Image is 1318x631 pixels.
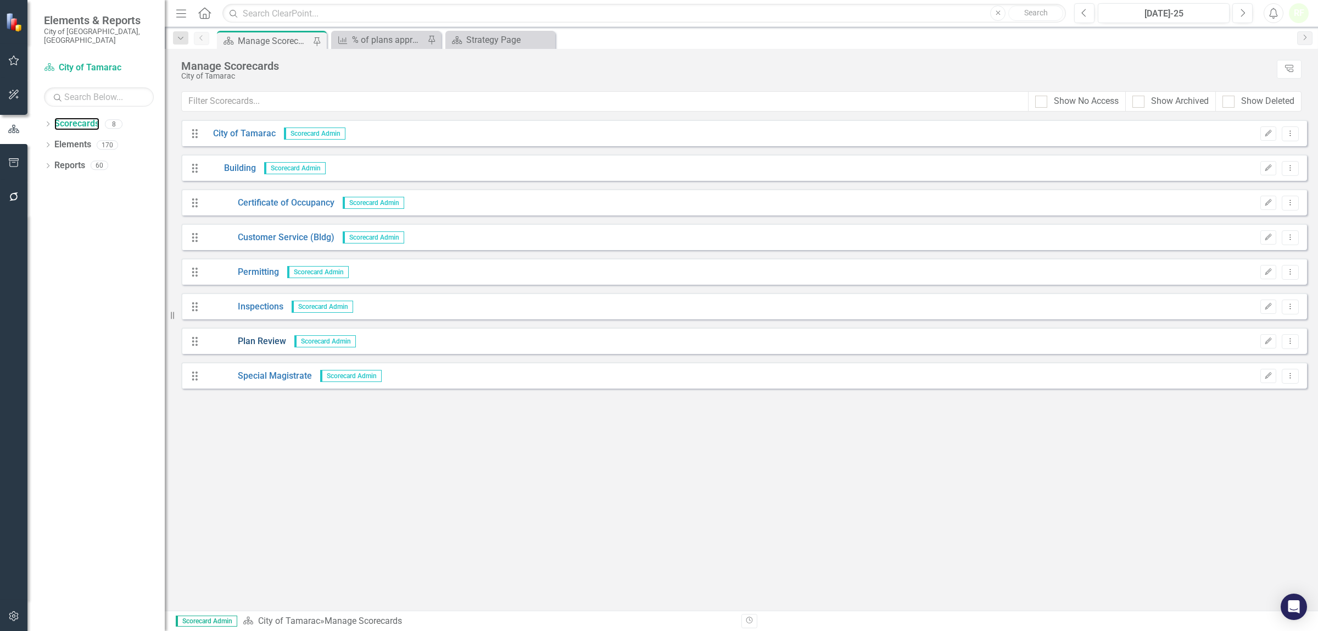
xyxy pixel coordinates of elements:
[97,140,118,150] div: 170
[243,615,733,628] div: » Manage Scorecards
[205,335,286,348] a: Plan Review
[1098,3,1230,23] button: [DATE]-25
[181,72,1271,80] div: City of Tamarac
[334,33,425,47] a: % of plans approved after first review
[1151,95,1209,108] div: Show Archived
[44,14,154,27] span: Elements & Reports
[320,370,382,382] span: Scorecard Admin
[205,162,256,175] a: Building
[176,616,237,627] span: Scorecard Admin
[44,62,154,74] a: City of Tamarac
[1289,3,1309,23] button: RF
[5,13,25,32] img: ClearPoint Strategy
[284,128,345,140] span: Scorecard Admin
[1241,95,1294,108] div: Show Deleted
[1024,8,1048,17] span: Search
[1102,7,1226,20] div: [DATE]-25
[1054,95,1119,108] div: Show No Access
[1008,5,1063,21] button: Search
[294,335,356,347] span: Scorecard Admin
[91,161,108,170] div: 60
[264,162,326,174] span: Scorecard Admin
[54,139,91,151] a: Elements
[343,231,404,243] span: Scorecard Admin
[205,197,334,209] a: Certificate of Occupancy
[448,33,552,47] a: Strategy Page
[205,128,276,140] a: City of Tamarac
[205,266,279,279] a: Permitting
[258,616,320,626] a: City of Tamarac
[205,301,283,313] a: Inspections
[287,266,349,278] span: Scorecard Admin
[466,33,552,47] div: Strategy Page
[181,60,1271,72] div: Manage Scorecards
[352,33,425,47] div: % of plans approved after first review
[205,370,312,383] a: Special Magistrate
[222,4,1066,23] input: Search ClearPoint...
[54,118,99,130] a: Scorecards
[292,301,353,313] span: Scorecard Admin
[105,119,122,129] div: 8
[54,159,85,172] a: Reports
[44,27,154,45] small: City of [GEOGRAPHIC_DATA], [GEOGRAPHIC_DATA]
[44,87,154,107] input: Search Below...
[238,34,310,48] div: Manage Scorecards
[1281,594,1307,620] div: Open Intercom Messenger
[343,197,404,209] span: Scorecard Admin
[205,231,334,244] a: Customer Service (Bldg)
[181,91,1029,112] input: Filter Scorecards...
